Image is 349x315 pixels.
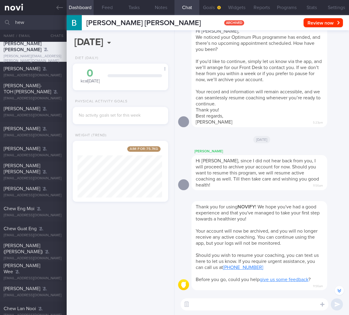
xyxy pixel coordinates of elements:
span: Hi [PERSON_NAME], [196,29,239,34]
strong: NOVIFY [238,204,255,209]
span: [DATE] [253,136,271,143]
span: [PERSON_NAME] [4,106,40,111]
span: 11:56am [313,182,323,188]
span: [PERSON_NAME] [196,120,232,124]
div: [EMAIL_ADDRESS][DOMAIN_NAME] [4,293,63,298]
span: [PERSON_NAME] [PERSON_NAME] [86,19,201,27]
div: [EMAIL_ADDRESS][DOMAIN_NAME] [4,113,63,118]
span: [PERSON_NAME] [4,66,40,71]
span: [PERSON_NAME] ([PERSON_NAME]) [4,243,43,254]
span: Aim for: 75.7 kg [127,146,161,152]
span: [PERSON_NAME] [PERSON_NAME] [4,41,42,52]
span: Chew Eng Moi [4,206,35,211]
a: give us some feedback [260,277,308,282]
span: Chew Guat Eng [4,226,37,231]
div: [EMAIL_ADDRESS][DOMAIN_NAME] [4,133,63,138]
span: Thank you! [196,108,219,112]
div: [EMAIL_ADDRESS][DOMAIN_NAME] [4,276,63,281]
div: No activity goals set for this week [79,113,162,118]
div: Diet (Daily) [73,56,98,61]
div: 0 [79,68,101,79]
div: [EMAIL_ADDRESS][DOMAIN_NAME] [4,96,63,101]
div: [EMAIL_ADDRESS][DOMAIN_NAME] [4,233,63,238]
div: [EMAIL_ADDRESS][DOMAIN_NAME] [4,153,63,158]
span: [PERSON_NAME] [4,186,40,191]
span: Chew Lan Nooi [4,306,36,311]
span: Thank you for using ! We hope you've had a good experience and that you've managed to take your f... [196,204,320,221]
span: Before you go, could you help ? [196,277,311,282]
span: [PERSON_NAME]-TOH [PERSON_NAME] [4,83,51,94]
div: Physical Activity Goals [73,99,128,104]
span: archived [224,20,244,25]
div: [PERSON_NAME][EMAIL_ADDRESS][PERSON_NAME][DOMAIN_NAME] [4,54,63,63]
div: [EMAIL_ADDRESS][DOMAIN_NAME] [4,193,63,198]
button: Review now [304,18,343,27]
div: kcal [DATE] [79,68,101,84]
span: Your record and information will remain accessible, and we can seamlessly resume coaching wheneve... [196,89,321,106]
span: 11:56am [313,283,323,288]
span: [PERSON_NAME] [4,286,40,291]
span: 5:23pm [313,119,323,125]
div: [EMAIL_ADDRESS][DOMAIN_NAME] [4,176,63,181]
span: [PERSON_NAME] Wee [4,263,40,274]
button: Chats [42,30,67,42]
span: [PERSON_NAME] [4,146,40,151]
span: If you'd like to continue, simply let us know via the app, and we’ll arrange for our Front Desk t... [196,59,322,82]
span: Hi [PERSON_NAME], since I did not hear back from you, I will proceed to archive your account for ... [196,158,319,187]
div: [EMAIL_ADDRESS][DOMAIN_NAME] [4,256,63,261]
div: [EMAIL_ADDRESS][DOMAIN_NAME] [4,213,63,218]
span: We noticed your Optimum Plus programme has ended, and there’s no upcoming appointment scheduled. ... [196,35,320,52]
span: Should you wish to resume your coaching, you can text us here to let us know. If you require urge... [196,253,319,270]
span: Your account will now be archived, and you will no longer receive any active coaching. You can co... [196,229,317,246]
span: Best regards, [196,114,223,118]
div: Weight (Trend) [73,133,107,138]
span: [PERSON_NAME] [PERSON_NAME] [4,163,40,174]
div: [EMAIL_ADDRESS][DOMAIN_NAME] [4,73,63,78]
div: [PERSON_NAME] [191,148,345,155]
span: [PERSON_NAME] [4,126,40,131]
a: [PHONE_NUMBER] [223,265,263,270]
